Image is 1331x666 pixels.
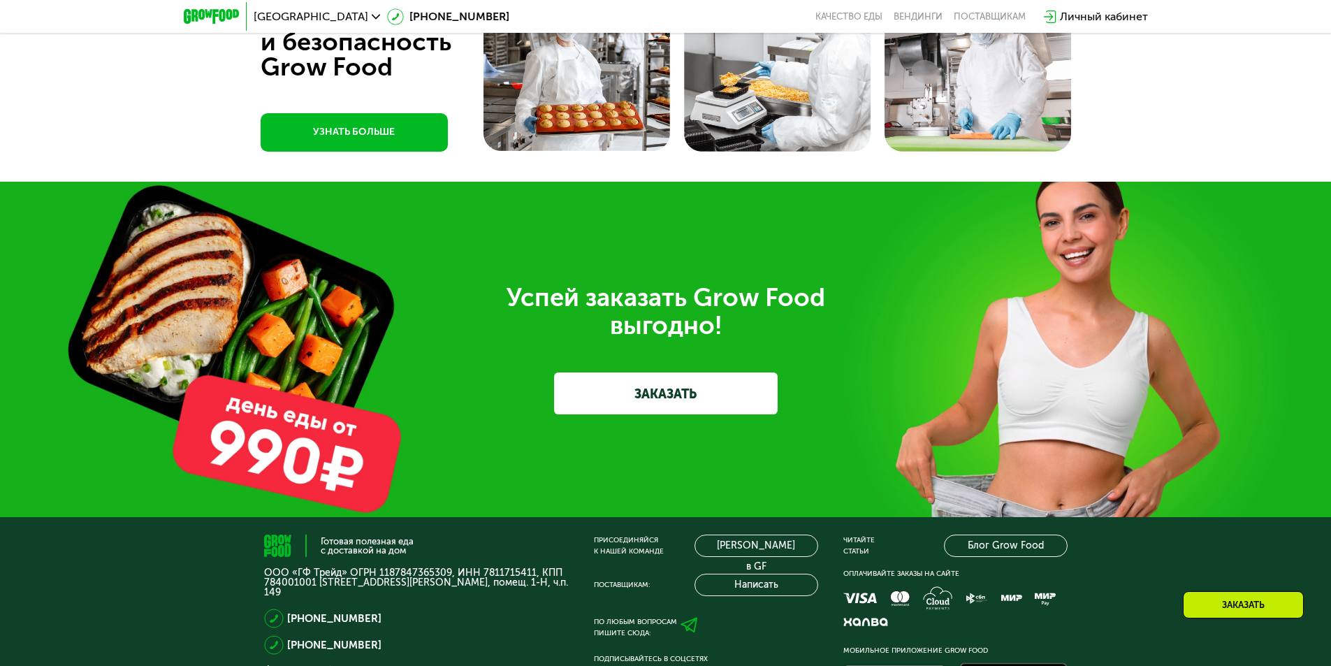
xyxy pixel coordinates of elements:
[321,537,414,555] div: Готовая полезная еда с доставкой на дом
[954,11,1026,22] div: поставщикам
[275,284,1057,340] div: Успей заказать Grow Food выгодно!
[264,568,569,598] p: ООО «ГФ Трейд» ОГРН 1187847365309, ИНН 7811715411, КПП 784001001 [STREET_ADDRESS][PERSON_NAME], п...
[694,574,818,596] button: Написать
[287,610,381,627] a: [PHONE_NUMBER]
[594,579,650,591] div: Поставщикам:
[261,4,503,80] div: Качество и безопасность Grow Food
[594,616,677,639] div: По любым вопросам пишите сюда:
[843,568,1068,579] div: Оплачивайте заказы на сайте
[594,653,818,665] div: Подписывайтесь в соцсетях
[944,535,1068,557] a: Блог Grow Food
[694,535,818,557] a: [PERSON_NAME] в GF
[594,535,664,557] div: Присоединяйся к нашей команде
[894,11,943,22] a: Вендинги
[843,535,875,557] div: Читайте статьи
[554,372,778,414] a: ЗАКАЗАТЬ
[387,8,509,25] a: [PHONE_NUMBER]
[843,645,1068,656] div: Мобильное приложение Grow Food
[261,113,448,152] a: УЗНАТЬ БОЛЬШЕ
[815,11,882,22] a: Качество еды
[1060,8,1148,25] div: Личный кабинет
[254,11,368,22] span: [GEOGRAPHIC_DATA]
[287,637,381,653] a: [PHONE_NUMBER]
[1183,591,1304,618] div: Заказать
